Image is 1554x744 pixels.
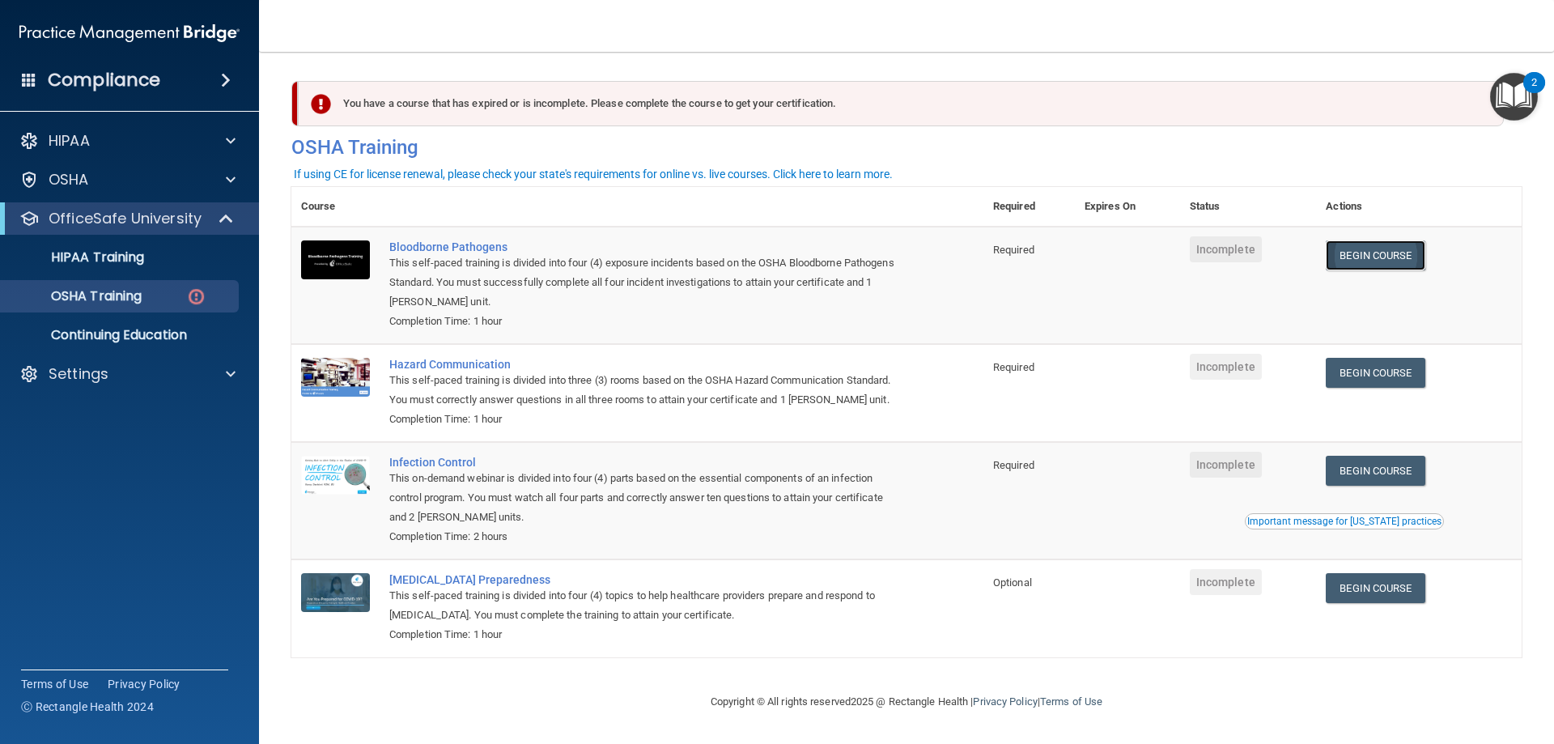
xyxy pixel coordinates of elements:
th: Required [983,187,1075,227]
a: Privacy Policy [108,676,180,692]
h4: Compliance [48,69,160,91]
iframe: Drift Widget Chat Controller [1274,629,1535,694]
span: Required [993,459,1034,471]
div: Completion Time: 1 hour [389,625,902,644]
div: This on-demand webinar is divided into four (4) parts based on the essential components of an inf... [389,469,902,527]
p: OfficeSafe University [49,209,202,228]
div: Copyright © All rights reserved 2025 @ Rectangle Health | | [611,676,1202,728]
a: Privacy Policy [973,695,1037,708]
span: Incomplete [1190,569,1262,595]
a: Terms of Use [21,676,88,692]
button: Open Resource Center, 2 new notifications [1490,73,1538,121]
span: Optional [993,576,1032,589]
p: Continuing Education [11,327,231,343]
th: Course [291,187,380,227]
th: Expires On [1075,187,1180,227]
p: OSHA Training [11,288,142,304]
p: OSHA [49,170,89,189]
button: Read this if you are a dental practitioner in the state of CA [1245,513,1444,529]
span: Ⓒ Rectangle Health 2024 [21,699,154,715]
div: If using CE for license renewal, please check your state's requirements for online vs. live cours... [294,168,893,180]
div: Completion Time: 1 hour [389,410,902,429]
img: exclamation-circle-solid-danger.72ef9ffc.png [311,94,331,114]
div: Completion Time: 1 hour [389,312,902,331]
a: Begin Course [1326,240,1424,270]
a: Settings [19,364,236,384]
h4: OSHA Training [291,136,1522,159]
th: Status [1180,187,1317,227]
div: This self-paced training is divided into four (4) topics to help healthcare providers prepare and... [389,586,902,625]
span: Incomplete [1190,236,1262,262]
div: You have a course that has expired or is incomplete. Please complete the course to get your certi... [298,81,1504,126]
a: Hazard Communication [389,358,902,371]
p: Settings [49,364,108,384]
span: Required [993,361,1034,373]
a: OSHA [19,170,236,189]
div: Important message for [US_STATE] practices [1247,517,1441,526]
th: Actions [1316,187,1522,227]
span: Incomplete [1190,354,1262,380]
div: This self-paced training is divided into three (3) rooms based on the OSHA Hazard Communication S... [389,371,902,410]
img: PMB logo [19,17,240,49]
p: HIPAA [49,131,90,151]
a: Bloodborne Pathogens [389,240,902,253]
a: HIPAA [19,131,236,151]
a: [MEDICAL_DATA] Preparedness [389,573,902,586]
button: If using CE for license renewal, please check your state's requirements for online vs. live cours... [291,166,895,182]
p: HIPAA Training [11,249,144,266]
span: Incomplete [1190,452,1262,478]
div: Completion Time: 2 hours [389,527,902,546]
a: Terms of Use [1040,695,1102,708]
a: Begin Course [1326,573,1424,603]
a: Begin Course [1326,358,1424,388]
a: Infection Control [389,456,902,469]
a: Begin Course [1326,456,1424,486]
div: This self-paced training is divided into four (4) exposure incidents based on the OSHA Bloodborne... [389,253,902,312]
a: OfficeSafe University [19,209,235,228]
div: 2 [1531,83,1537,104]
span: Required [993,244,1034,256]
img: danger-circle.6113f641.png [186,287,206,307]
